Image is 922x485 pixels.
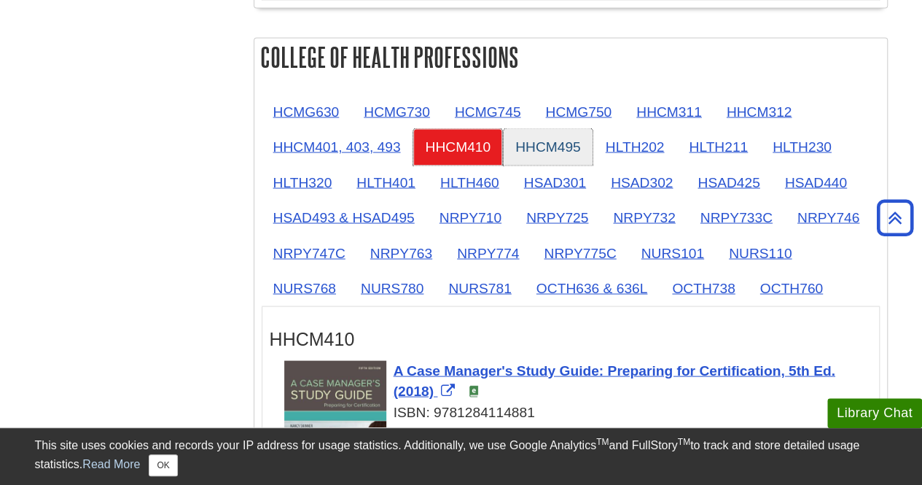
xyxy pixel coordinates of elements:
div: This site uses cookies and records your IP address for usage statistics. Additionally, we use Goo... [35,437,888,476]
div: ISBN: 9781284114881 [284,402,872,423]
a: HSAD493 & HSAD495 [262,199,426,235]
a: NRPY725 [515,199,600,235]
a: HLTH202 [594,128,676,164]
a: NRPY746 [786,199,871,235]
a: HCMG730 [352,93,442,129]
a: HSAD440 [773,164,859,200]
a: HSAD425 [686,164,771,200]
a: HLTH460 [429,164,511,200]
a: NRPY763 [359,235,444,271]
sup: TM [678,437,690,447]
a: HSAD302 [599,164,684,200]
a: HSAD301 [512,164,598,200]
a: Read More [82,458,140,470]
a: NURS110 [717,235,803,271]
a: NRPY710 [428,199,513,235]
span: A Case Manager's Study Guide: Preparing for Certification, 5th Ed. (2018) [394,362,835,399]
a: OCTH760 [749,270,835,306]
a: OCTH636 & 636L [525,270,660,306]
a: OCTH738 [660,270,746,306]
a: HHCM312 [715,93,804,129]
a: Back to Top [872,208,918,228]
a: HLTH320 [262,164,344,200]
a: HLTH401 [345,164,427,200]
a: HHCM401, 403, 493 [262,128,413,164]
a: HLTH211 [677,128,759,164]
a: HCMG630 [262,93,351,129]
a: NURS781 [437,270,523,306]
button: Close [149,454,177,476]
a: Link opens in new window [394,362,835,399]
a: NURS780 [349,270,435,306]
a: NRPY747C [262,235,357,271]
a: NRPY774 [445,235,531,271]
a: HLTH230 [761,128,843,164]
h3: HHCM410 [270,328,872,349]
a: HCMG745 [443,93,533,129]
button: Library Chat [827,398,922,428]
a: HCMG750 [534,93,623,129]
a: HHCM410 [413,128,502,164]
a: NRPY775C [532,235,628,271]
a: HHCM311 [625,93,714,129]
a: NRPY732 [601,199,687,235]
a: NURS768 [262,270,348,306]
h2: College of Health Professions [254,38,887,77]
a: HHCM495 [504,128,593,164]
img: e-Book [468,385,480,397]
sup: TM [596,437,609,447]
a: NURS101 [630,235,716,271]
a: NRPY733C [689,199,784,235]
